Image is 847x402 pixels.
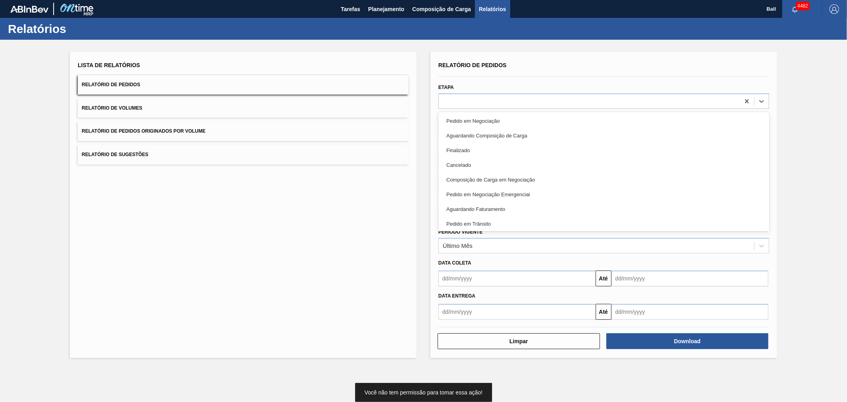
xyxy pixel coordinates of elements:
[8,24,149,33] h1: Relatórios
[479,4,506,14] span: Relatórios
[78,62,140,68] span: Lista de Relatórios
[830,4,839,14] img: Logout
[78,99,409,118] button: Relatório de Volumes
[438,260,471,266] span: Data coleta
[606,333,769,349] button: Download
[438,158,769,172] div: Cancelado
[443,242,473,249] div: Último Mês
[82,128,206,134] span: Relatório de Pedidos Originados por Volume
[438,114,769,128] div: Pedido em Negociação
[438,293,475,299] span: Data entrega
[78,75,409,95] button: Relatório de Pedidos
[796,2,810,10] span: 4482
[438,202,769,216] div: Aguardando Faturamento
[438,62,507,68] span: Relatório de Pedidos
[438,85,454,90] label: Etapa
[596,304,612,320] button: Até
[365,389,482,396] span: Você não tem permissão para tomar essa ação!
[78,145,409,164] button: Relatório de Sugestões
[438,128,769,143] div: Aguardando Composição de Carga
[82,82,140,87] span: Relatório de Pedidos
[438,216,769,231] div: Pedido em Trânsito
[782,4,808,15] button: Notificações
[438,172,769,187] div: Composição de Carga em Negociação
[438,187,769,202] div: Pedido em Negociação Emergencial
[438,229,482,235] label: Período Vigente
[438,271,596,286] input: dd/mm/yyyy
[82,105,142,111] span: Relatório de Volumes
[82,152,149,157] span: Relatório de Sugestões
[10,6,48,13] img: TNhmsLtSVTkK8tSr43FrP2fwEKptu5GPRR3wAAAABJRU5ErkJggg==
[612,304,769,320] input: dd/mm/yyyy
[612,271,769,286] input: dd/mm/yyyy
[341,4,360,14] span: Tarefas
[438,333,600,349] button: Limpar
[412,4,471,14] span: Composição de Carga
[438,304,596,320] input: dd/mm/yyyy
[438,143,769,158] div: Finalizado
[368,4,404,14] span: Planejamento
[596,271,612,286] button: Até
[78,122,409,141] button: Relatório de Pedidos Originados por Volume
